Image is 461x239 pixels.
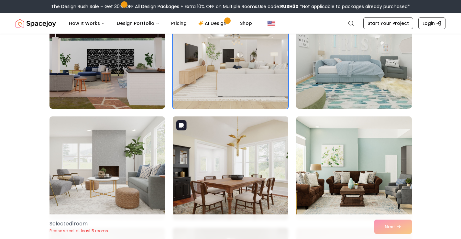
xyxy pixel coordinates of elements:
p: Please select at least 5 rooms [49,228,108,234]
a: AI Design [193,17,234,30]
a: Shop [235,17,257,30]
div: The Design Rush Sale – Get 30% OFF All Design Packages + Extra 10% OFF on Multiple Rooms. [51,3,410,10]
img: Room room-7 [49,116,165,220]
img: Room room-5 [173,5,288,109]
p: Selected 1 room [49,220,108,228]
nav: Main [64,17,257,30]
img: United States [268,19,275,27]
img: Room room-4 [49,5,165,109]
a: Pricing [166,17,192,30]
span: Use code: [258,3,299,10]
img: Spacejoy Logo [16,17,56,30]
a: Login [418,17,445,29]
button: Design Portfolio [112,17,165,30]
b: RUSH30 [280,3,299,10]
a: Spacejoy [16,17,56,30]
img: Room room-6 [296,5,412,109]
img: Room room-9 [296,116,412,220]
img: Room room-8 [170,114,291,223]
button: How It Works [64,17,110,30]
span: *Not applicable to packages already purchased* [299,3,410,10]
nav: Global [16,13,445,34]
a: Start Your Project [363,17,413,29]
